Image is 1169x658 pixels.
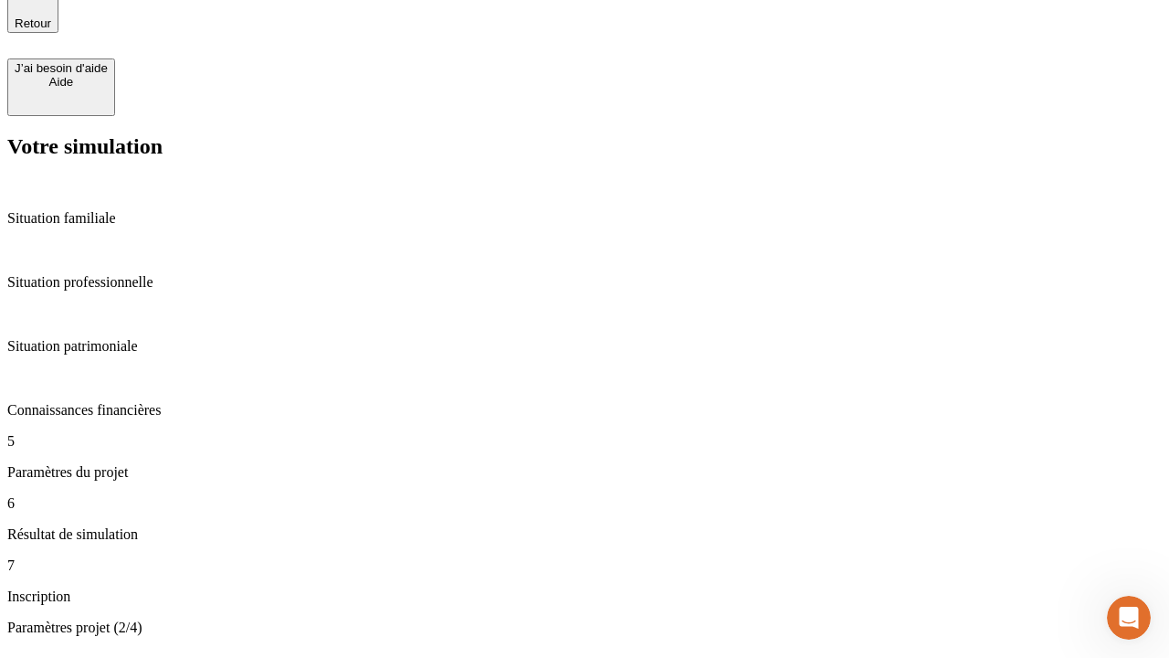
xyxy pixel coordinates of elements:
[1107,596,1151,640] iframe: Intercom live chat
[7,557,1162,574] p: 7
[7,620,1162,636] p: Paramètres projet (2/4)
[7,495,1162,512] p: 6
[7,134,1162,159] h2: Votre simulation
[7,402,1162,419] p: Connaissances financières
[7,58,115,116] button: J’ai besoin d'aideAide
[7,589,1162,605] p: Inscription
[7,338,1162,355] p: Situation patrimoniale
[15,75,108,89] div: Aide
[7,526,1162,543] p: Résultat de simulation
[15,61,108,75] div: J’ai besoin d'aide
[7,433,1162,450] p: 5
[7,274,1162,291] p: Situation professionnelle
[7,464,1162,481] p: Paramètres du projet
[7,210,1162,227] p: Situation familiale
[15,16,51,30] span: Retour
